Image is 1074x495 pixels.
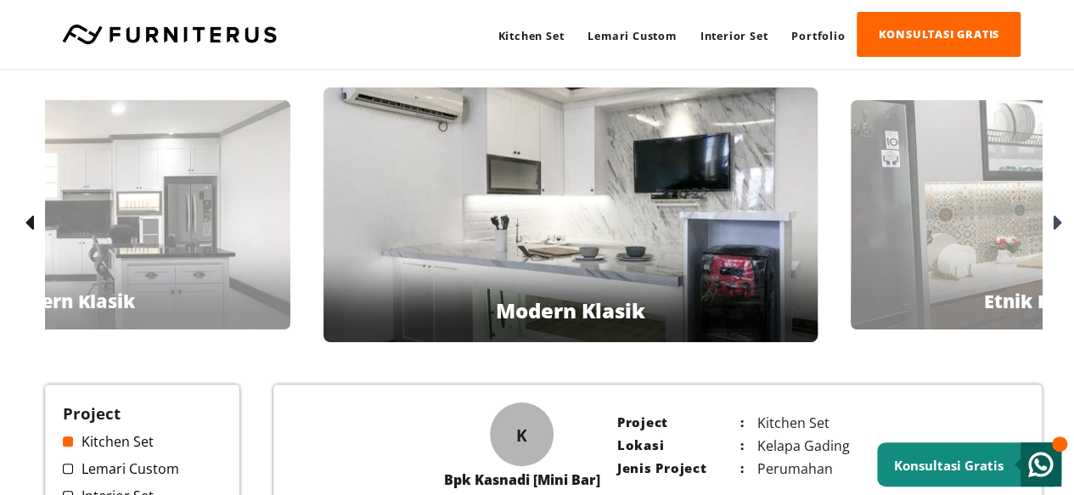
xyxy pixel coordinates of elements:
a: Konsultasi Gratis [877,442,1061,487]
p: Lokasi [617,436,745,455]
a: KONSULTASI GRATIS [857,12,1021,57]
p: Jenis Project [617,459,745,478]
a: Lemari Custom [63,459,222,478]
a: Kitchen Set [63,432,222,451]
div: Bpk Kasnadi [Mini Bar] [444,470,600,489]
a: Portfolio [779,13,857,59]
span: K [516,423,527,446]
h3: Project [63,402,222,424]
a: Lemari Custom [576,13,688,59]
p: Kitchen Set [745,413,872,432]
p: Perumahan [745,459,872,478]
a: Kitchen Set [486,13,576,59]
p: Kelapa Gading [745,436,872,455]
a: Interior Set [689,13,780,59]
small: Konsultasi Gratis [894,457,1004,474]
p: Project [617,413,745,432]
p: Modern Klasik [496,296,645,324]
p: Modern Klasik [1,288,135,313]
